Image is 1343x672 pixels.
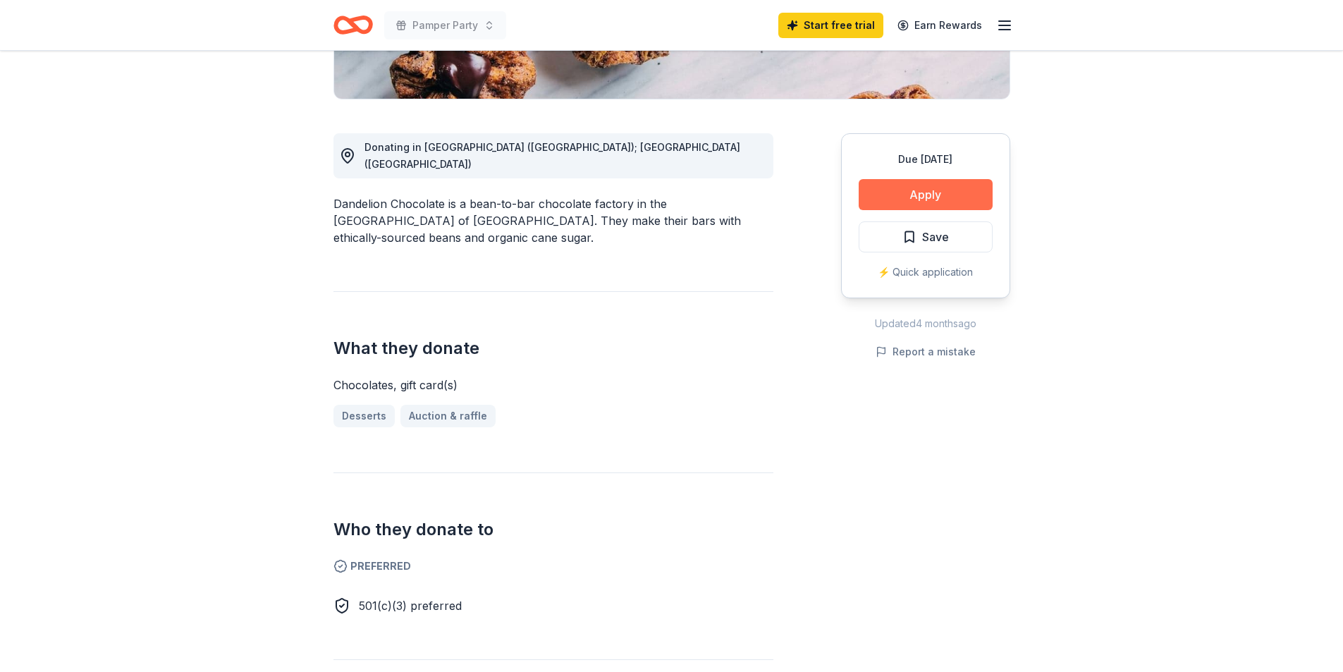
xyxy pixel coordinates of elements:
button: Apply [859,179,993,210]
button: Save [859,221,993,252]
a: Desserts [333,405,395,427]
span: Pamper Party [412,17,478,34]
a: Start free trial [778,13,883,38]
span: Preferred [333,558,773,575]
div: ⚡️ Quick application [859,264,993,281]
a: Home [333,8,373,42]
div: Chocolates, gift card(s) [333,377,773,393]
span: Donating in [GEOGRAPHIC_DATA] ([GEOGRAPHIC_DATA]); [GEOGRAPHIC_DATA] ([GEOGRAPHIC_DATA]) [364,141,740,170]
span: Save [922,228,949,246]
h2: What they donate [333,337,773,360]
div: Dandelion Chocolate is a bean-to-bar chocolate factory in the [GEOGRAPHIC_DATA] of [GEOGRAPHIC_DA... [333,195,773,246]
span: 501(c)(3) preferred [359,599,462,613]
h2: Who they donate to [333,518,773,541]
a: Auction & raffle [400,405,496,427]
button: Report a mistake [876,343,976,360]
a: Earn Rewards [889,13,991,38]
div: Due [DATE] [859,151,993,168]
button: Pamper Party [384,11,506,39]
div: Updated 4 months ago [841,315,1010,332]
